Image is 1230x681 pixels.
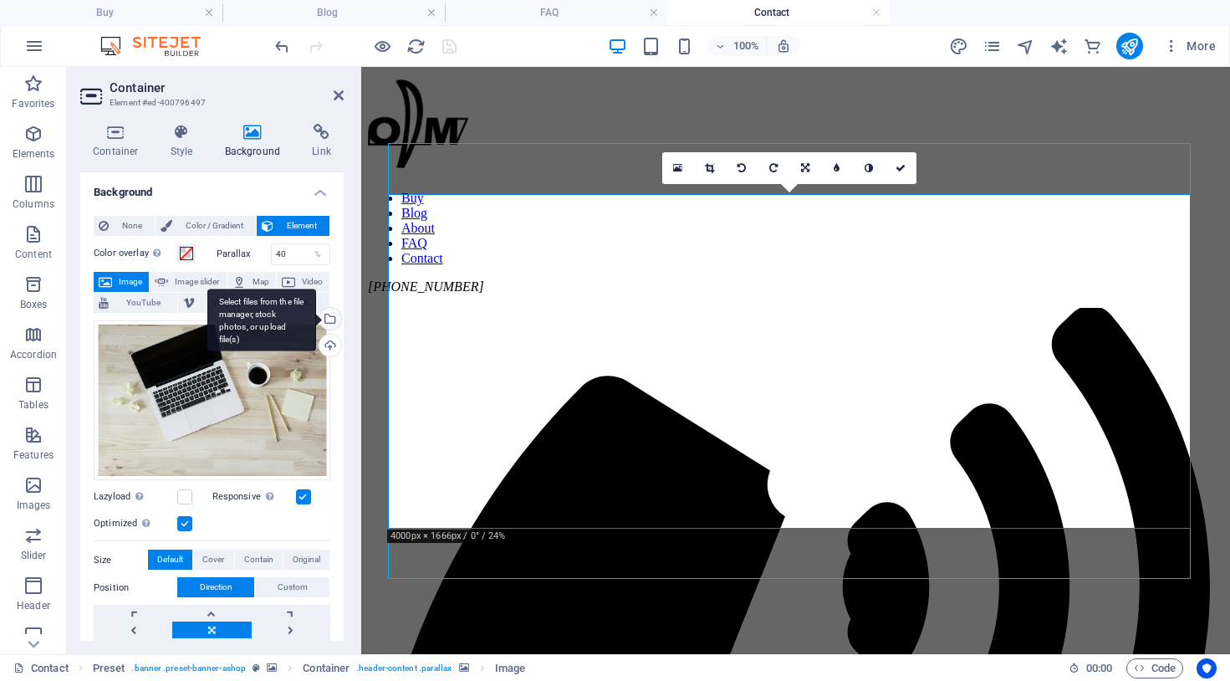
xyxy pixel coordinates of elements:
span: . header-content .parallax [356,658,452,678]
i: This element contains a background [267,663,277,673]
span: None [114,216,150,236]
label: Size [94,550,148,571]
p: Header [17,599,50,612]
button: reload [406,36,426,56]
p: Columns [13,197,54,211]
i: On resize automatically adjust zoom level to fit chosen device. [776,38,791,54]
span: Custom [278,577,308,597]
h6: 100% [732,36,759,56]
h4: Blog [222,3,445,22]
p: Content [15,248,52,261]
button: Color / Gradient [156,216,256,236]
span: Code [1134,658,1176,678]
span: Contain [244,550,273,570]
a: Change orientation [789,152,821,184]
button: pages [982,36,1003,56]
button: Map [227,272,276,292]
a: Select files from the file manager, stock photos, or upload file(s) [319,307,342,330]
label: Responsive [212,487,296,507]
h4: Contact [667,3,890,22]
span: Color / Gradient [177,216,251,236]
i: Navigator [1016,37,1035,56]
i: Reload page [406,37,426,56]
a: Crop mode [694,152,726,184]
span: Default [157,550,183,570]
i: Commerce [1083,37,1102,56]
button: undo [272,36,292,56]
a: Rotate left 90° [726,152,758,184]
button: Direction [177,577,254,597]
button: Code [1126,658,1183,678]
p: Accordion [10,348,57,361]
span: : [1098,662,1100,674]
span: . banner .preset-banner-ashop [131,658,246,678]
div: Select files from the file manager, stock photos, or upload file(s) [207,289,316,351]
p: Favorites [12,97,54,110]
i: Design (Ctrl+Alt+Y) [949,37,968,56]
a: Greyscale [853,152,885,184]
button: Default [148,550,192,570]
button: Video [277,272,329,292]
h4: FAQ [445,3,667,22]
button: More [1156,33,1222,59]
a: Select files from the file manager, stock photos, or upload file(s) [662,152,694,184]
button: publish [1116,33,1143,59]
i: This element contains a background [459,663,469,673]
button: Contain [235,550,283,570]
span: Click to select. Double-click to edit [495,658,525,678]
button: 100% [707,36,767,56]
label: Parallax [217,249,271,259]
div: contactus [94,320,330,481]
button: None [94,216,155,236]
button: Cover [193,550,233,570]
button: YouTube [94,293,177,313]
p: Slider [21,549,47,562]
nav: breadcrumb [93,658,525,678]
span: Vimeo [200,293,248,313]
h4: Style [158,124,212,159]
span: Image slider [173,272,221,292]
p: Boxes [20,298,48,311]
a: Click to cancel selection. Double-click to open Pages [13,658,69,678]
span: Element [278,216,324,236]
button: Element [257,216,329,236]
span: Click to select. Double-click to edit [93,658,125,678]
p: Elements [13,147,55,161]
button: commerce [1083,36,1103,56]
button: Usercentrics [1197,658,1217,678]
a: Blur [821,152,853,184]
i: Publish [1120,37,1139,56]
span: Video [300,272,324,292]
button: navigator [1016,36,1036,56]
span: 00 00 [1086,658,1112,678]
button: Image [94,272,149,292]
a: Rotate right 90° [758,152,789,184]
i: Pages (Ctrl+Alt+S) [982,37,1002,56]
button: Image slider [150,272,226,292]
span: More [1163,38,1216,54]
h4: Background [80,172,344,202]
label: Lazyload [94,487,177,507]
p: Tables [18,398,48,412]
i: This element is a customizable preset [253,663,260,673]
button: text_generator [1049,36,1069,56]
h2: Container [110,80,344,95]
h6: Session time [1069,658,1113,678]
h3: Element #ed-400796497 [110,95,310,110]
button: Original [283,550,329,570]
span: Click to select. Double-click to edit [303,658,350,678]
i: AI Writer [1049,37,1069,56]
label: Color overlay [94,243,177,264]
span: Original [293,550,320,570]
span: Cover [202,550,224,570]
label: Optimized [94,514,177,534]
span: YouTube [114,293,172,313]
a: Confirm ( Ctrl ⏎ ) [885,152,916,184]
span: Direction [200,577,232,597]
button: Vimeo [178,293,253,313]
span: Map [251,272,271,292]
button: design [949,36,969,56]
span: Image [117,272,144,292]
button: Custom [255,577,329,597]
p: Images [17,499,51,512]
